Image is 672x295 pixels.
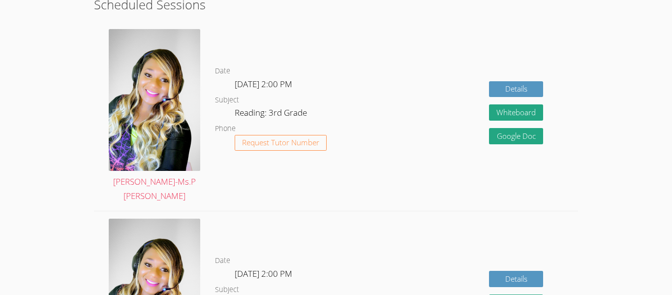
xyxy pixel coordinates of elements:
[215,255,230,267] dt: Date
[109,29,200,203] a: [PERSON_NAME]-Ms.P [PERSON_NAME]
[235,268,292,279] span: [DATE] 2:00 PM
[235,78,292,90] span: [DATE] 2:00 PM
[215,94,239,106] dt: Subject
[489,128,543,144] a: Google Doc
[489,81,543,98] a: Details
[489,104,543,121] button: Whiteboard
[235,135,327,151] button: Request Tutor Number
[489,271,543,287] a: Details
[109,29,200,170] img: avatar.png
[215,123,236,135] dt: Phone
[215,65,230,77] dt: Date
[235,106,309,123] dd: Reading: 3rd Grade
[242,139,319,146] span: Request Tutor Number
